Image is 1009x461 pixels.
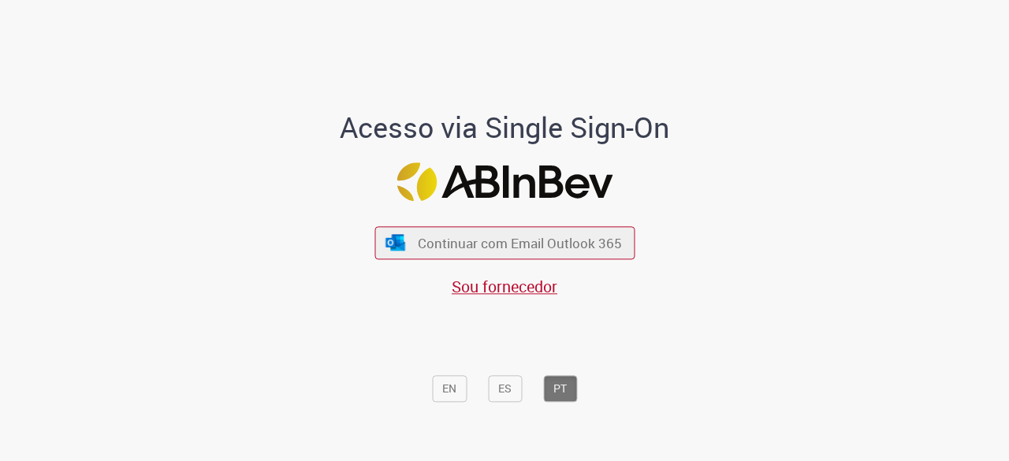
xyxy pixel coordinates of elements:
[397,162,612,201] img: Logo ABInBev
[374,227,635,259] button: ícone Azure/Microsoft 360 Continuar com Email Outlook 365
[385,234,407,251] img: ícone Azure/Microsoft 360
[488,376,522,403] button: ES
[543,376,577,403] button: PT
[286,113,724,144] h1: Acesso via Single Sign-On
[418,234,622,252] span: Continuar com Email Outlook 365
[432,376,467,403] button: EN
[452,276,557,297] a: Sou fornecedor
